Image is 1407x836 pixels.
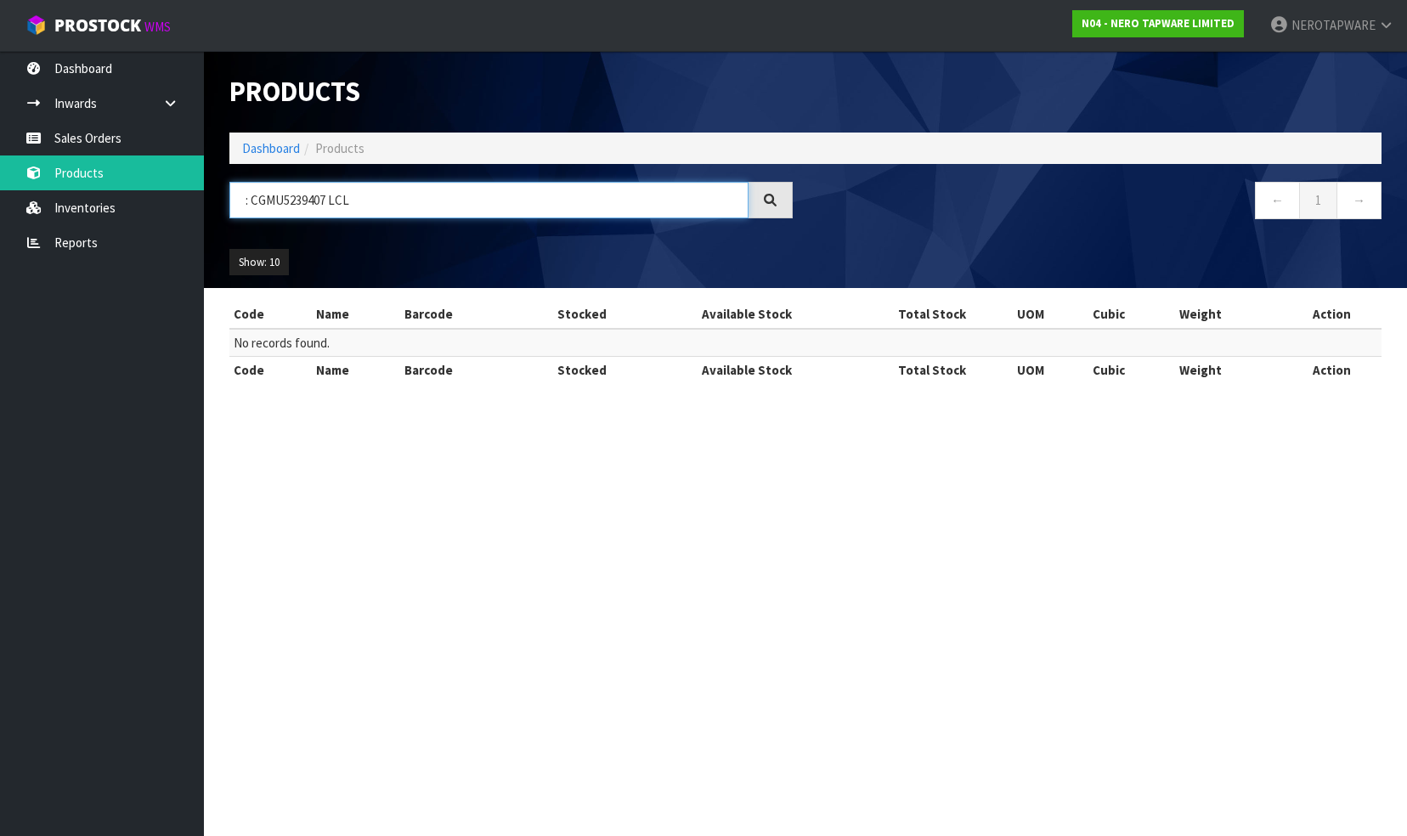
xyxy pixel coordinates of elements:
span: Products [315,140,364,156]
span: ProStock [54,14,141,37]
nav: Page navigation [818,182,1382,223]
input: Search products [229,182,749,218]
th: Total Stock [851,357,1013,384]
th: Weight [1175,301,1283,328]
th: Total Stock [851,301,1013,328]
strong: N04 - NERO TAPWARE LIMITED [1082,16,1235,31]
th: Action [1283,357,1382,384]
small: WMS [144,19,171,35]
th: Available Stock [643,301,851,328]
a: 1 [1299,182,1337,218]
img: cube-alt.png [25,14,47,36]
th: Cubic [1088,357,1175,384]
th: Weight [1175,357,1283,384]
th: Cubic [1088,301,1175,328]
th: Stocked [521,301,643,328]
a: ← [1255,182,1300,218]
th: Action [1283,301,1382,328]
th: Barcode [400,301,521,328]
th: Available Stock [643,357,851,384]
a: → [1336,182,1382,218]
th: Name [312,301,400,328]
th: Name [312,357,400,384]
th: Code [229,357,312,384]
button: Show: 10 [229,249,289,276]
th: Code [229,301,312,328]
th: Stocked [521,357,643,384]
td: No records found. [229,329,1382,357]
th: Barcode [400,357,521,384]
a: Dashboard [242,140,300,156]
span: NEROTAPWARE [1291,17,1376,33]
th: UOM [1013,357,1088,384]
th: UOM [1013,301,1088,328]
h1: Products [229,76,793,107]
